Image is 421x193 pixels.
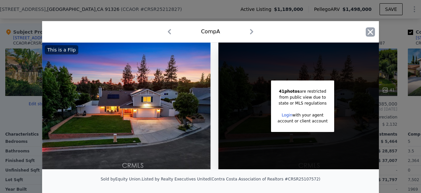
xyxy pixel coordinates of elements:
[45,45,78,54] div: This is a Flip
[142,177,320,181] div: Listed by Realty Executives United (Contra Costa Association of Realtors #CRSR25107572)
[42,43,210,169] img: Property Img
[292,113,324,117] span: with your agent
[201,28,220,36] div: Comp A
[278,118,328,124] div: account or client account
[278,88,328,94] div: are restricted
[279,89,300,94] span: 41 photos
[282,113,292,117] a: Login
[278,94,328,100] div: from public view due to
[278,100,328,106] div: state or MLS regulations
[101,177,142,181] div: Sold by Equity Union .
